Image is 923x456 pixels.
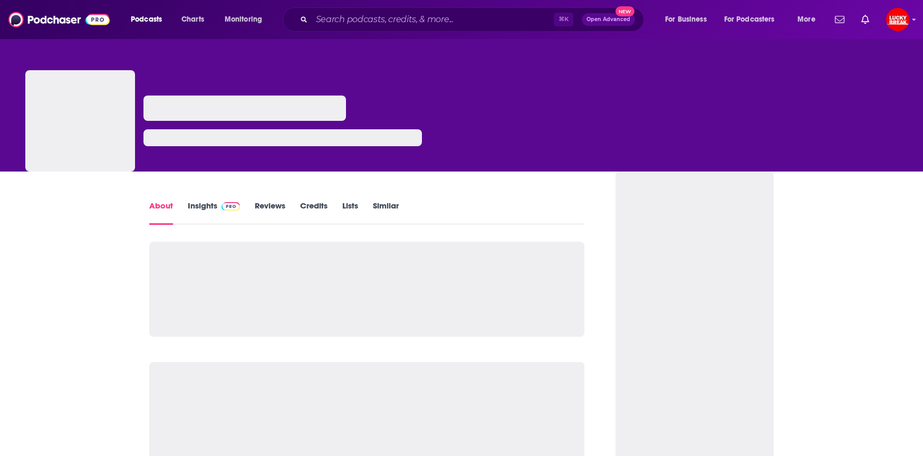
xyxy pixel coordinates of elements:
span: ⌘ K [554,13,573,26]
a: InsightsPodchaser Pro [188,201,240,225]
a: Similar [373,201,399,225]
img: Podchaser - Follow, Share and Rate Podcasts [8,9,110,30]
button: Open AdvancedNew [582,13,635,26]
button: open menu [790,11,829,28]
span: Charts [181,12,204,27]
button: open menu [217,11,276,28]
span: More [797,12,815,27]
button: open menu [717,11,790,28]
span: Podcasts [131,12,162,27]
span: For Business [665,12,707,27]
span: Monitoring [225,12,262,27]
input: Search podcasts, credits, & more... [312,11,554,28]
span: For Podcasters [724,12,775,27]
div: Search podcasts, credits, & more... [293,7,654,32]
a: Lists [342,201,358,225]
button: Show profile menu [886,8,909,31]
img: User Profile [886,8,909,31]
span: Open Advanced [587,17,630,22]
button: open menu [123,11,176,28]
span: Logged in as annagregory [886,8,909,31]
a: Show notifications dropdown [831,11,849,28]
a: Reviews [255,201,285,225]
a: Show notifications dropdown [857,11,873,28]
img: Podchaser Pro [222,202,240,211]
button: open menu [658,11,720,28]
a: Credits [300,201,328,225]
a: About [149,201,173,225]
span: New [616,6,634,16]
a: Charts [175,11,210,28]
